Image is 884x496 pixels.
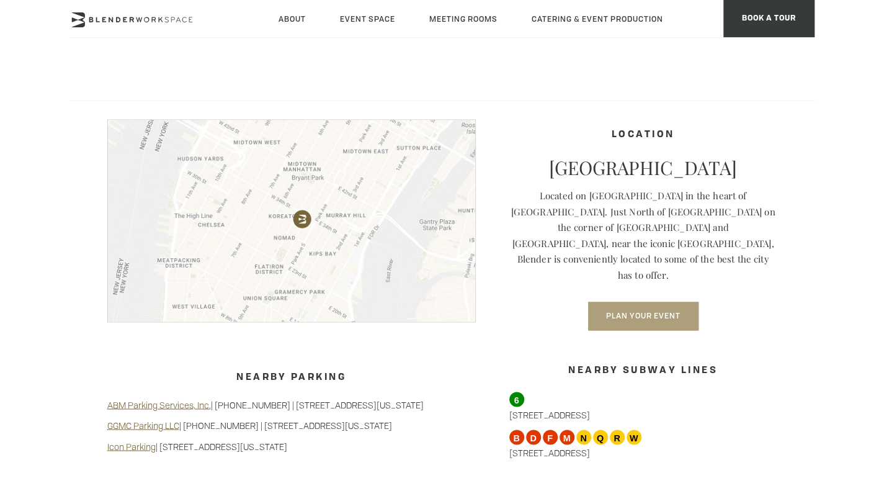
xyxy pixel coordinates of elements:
[526,430,541,444] span: D
[661,337,884,496] iframe: Chat Widget
[610,430,625,444] span: R
[509,430,524,444] span: B
[509,124,777,147] h4: Location
[509,156,777,179] p: [GEOGRAPHIC_DATA]
[509,188,777,283] p: Located on [GEOGRAPHIC_DATA] in the heart of [GEOGRAPHIC_DATA]. Just North of [GEOGRAPHIC_DATA] o...
[627,430,641,444] span: W
[107,440,476,453] p: | [STREET_ADDRESS][US_STATE]
[107,119,476,322] img: blender-map.jpg
[107,440,156,452] a: Icon Parking
[588,302,699,330] button: Plan Your Event
[593,430,608,444] span: Q
[107,399,476,411] p: | [PHONE_NUMBER] | [STREET_ADDRESS][US_STATE]
[576,430,591,444] span: N
[543,430,558,444] span: F
[509,392,524,407] span: 6
[107,419,179,431] a: GGMC Parking LLC
[509,430,777,459] p: [STREET_ADDRESS]
[560,430,574,444] span: M
[107,399,211,410] a: ABM Parking Services, Inc.
[107,419,476,431] p: | [PHONE_NUMBER] | [STREET_ADDRESS][US_STATE]
[107,366,476,390] h3: Nearby Parking
[509,359,777,383] h3: Nearby Subway Lines
[509,392,777,421] p: [STREET_ADDRESS]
